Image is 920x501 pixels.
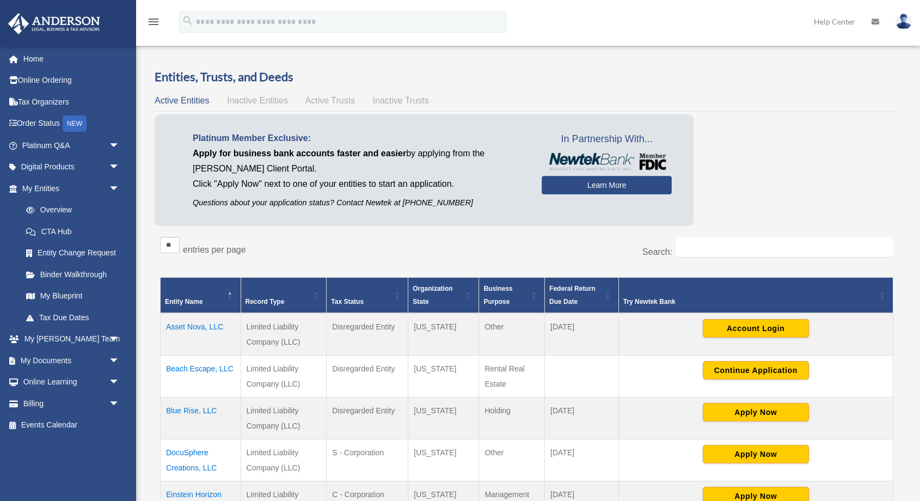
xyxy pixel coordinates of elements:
span: Business Purpose [483,285,512,306]
td: Disregarded Entity [327,355,408,397]
p: Click "Apply Now" next to one of your entities to start an application. [193,176,525,192]
a: Tax Due Dates [15,307,131,328]
th: Tax Status: Activate to sort [327,277,408,313]
td: DocuSphere Creations, LLC [161,439,241,481]
td: Disregarded Entity [327,397,408,439]
img: User Pic [896,14,912,29]
p: Questions about your application status? Contact Newtek at [PHONE_NUMBER] [193,196,525,210]
td: [US_STATE] [408,313,479,356]
a: Billingarrow_drop_down [8,393,136,414]
span: Federal Return Due Date [549,285,596,306]
td: S - Corporation [327,439,408,481]
span: arrow_drop_down [109,178,131,200]
span: Inactive Entities [227,96,288,105]
label: entries per page [183,245,246,254]
span: arrow_drop_down [109,393,131,415]
a: Home [8,48,136,70]
td: Limited Liability Company (LLC) [241,355,327,397]
td: [DATE] [545,439,619,481]
h3: Entities, Trusts, and Deeds [155,69,899,85]
td: [DATE] [545,313,619,356]
i: menu [147,15,160,28]
td: [US_STATE] [408,355,479,397]
a: Entity Change Request [15,242,131,264]
a: My [PERSON_NAME] Teamarrow_drop_down [8,328,136,350]
button: Apply Now [703,445,809,463]
a: My Blueprint [15,285,131,307]
td: Asset Nova, LLC [161,313,241,356]
th: Business Purpose: Activate to sort [479,277,545,313]
th: Record Type: Activate to sort [241,277,327,313]
span: Organization State [413,285,452,306]
i: search [182,15,194,27]
img: Anderson Advisors Platinum Portal [5,13,103,34]
p: Platinum Member Exclusive: [193,131,525,146]
span: Inactive Trusts [373,96,429,105]
td: Blue Rise, LLC [161,397,241,439]
div: NEW [63,115,87,132]
a: My Documentsarrow_drop_down [8,350,136,371]
span: Tax Status [331,298,364,306]
div: Try Newtek Bank [623,295,876,308]
span: Entity Name [165,298,203,306]
td: [US_STATE] [408,397,479,439]
td: Other [479,439,545,481]
span: In Partnership With... [542,131,672,148]
a: Online Ordering [8,70,136,91]
a: Online Learningarrow_drop_down [8,371,136,393]
a: CTA Hub [15,221,131,242]
th: Organization State: Activate to sort [408,277,479,313]
td: Disregarded Entity [327,313,408,356]
span: arrow_drop_down [109,371,131,394]
td: Limited Liability Company (LLC) [241,397,327,439]
td: [US_STATE] [408,439,479,481]
span: arrow_drop_down [109,328,131,351]
td: Holding [479,397,545,439]
th: Try Newtek Bank : Activate to sort [618,277,893,313]
a: Binder Walkthrough [15,264,131,285]
span: arrow_drop_down [109,156,131,179]
td: Rental Real Estate [479,355,545,397]
td: Beach Escape, LLC [161,355,241,397]
a: Overview [15,199,125,221]
button: Continue Application [703,361,809,380]
span: Apply for business bank accounts faster and easier [193,149,406,158]
a: Order StatusNEW [8,113,136,135]
span: arrow_drop_down [109,350,131,372]
span: Active Entities [155,96,209,105]
a: Account Login [703,323,809,332]
a: Tax Organizers [8,91,136,113]
img: NewtekBankLogoSM.png [547,153,666,170]
a: Events Calendar [8,414,136,436]
span: Active Trusts [305,96,355,105]
a: menu [147,19,160,28]
span: Record Type [246,298,285,306]
td: Other [479,313,545,356]
td: Limited Liability Company (LLC) [241,439,327,481]
td: [DATE] [545,397,619,439]
td: Limited Liability Company (LLC) [241,313,327,356]
label: Search: [642,247,672,256]
a: My Entitiesarrow_drop_down [8,178,131,199]
span: arrow_drop_down [109,135,131,157]
th: Entity Name: Activate to invert sorting [161,277,241,313]
a: Digital Productsarrow_drop_down [8,156,136,178]
button: Account Login [703,319,809,338]
th: Federal Return Due Date: Activate to sort [545,277,619,313]
button: Apply Now [703,403,809,421]
p: by applying from the [PERSON_NAME] Client Portal. [193,146,525,176]
a: Platinum Q&Aarrow_drop_down [8,135,136,156]
a: Learn More [542,176,672,194]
